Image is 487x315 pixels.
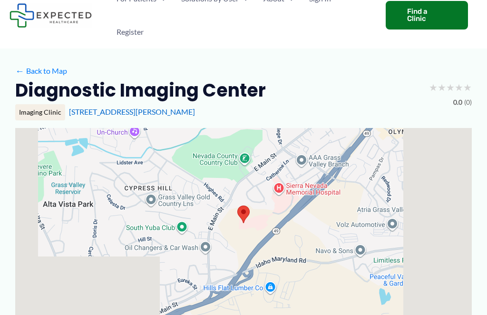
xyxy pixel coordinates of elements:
span: Register [117,15,144,49]
span: ★ [446,79,455,96]
span: ← [15,66,24,75]
div: Imaging Clinic [15,104,65,120]
img: Expected Healthcare Logo - side, dark font, small [10,3,92,28]
a: Find a Clinic [386,1,468,30]
a: [STREET_ADDRESS][PERSON_NAME] [69,107,195,116]
span: (0) [464,96,472,108]
a: Register [109,15,151,49]
h2: Diagnostic Imaging Center [15,79,266,102]
span: ★ [455,79,463,96]
span: ★ [463,79,472,96]
a: ←Back to Map [15,64,67,78]
span: ★ [438,79,446,96]
span: 0.0 [453,96,462,108]
span: ★ [429,79,438,96]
